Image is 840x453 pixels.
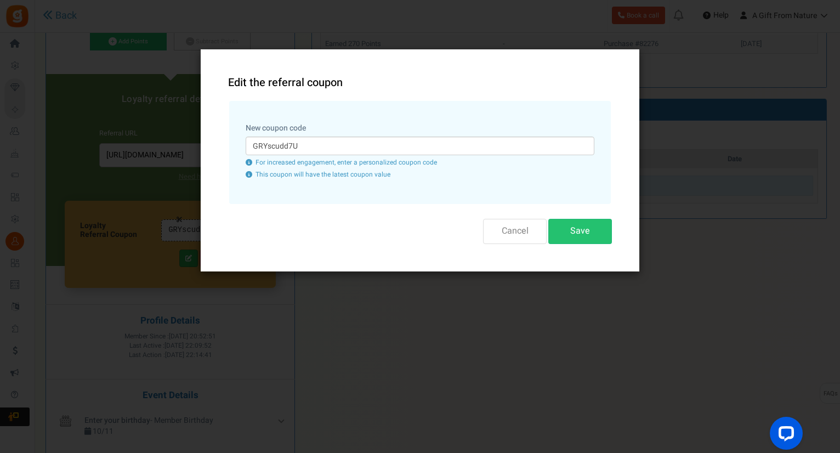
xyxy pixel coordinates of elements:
[246,170,594,179] p: This coupon will have the latest coupon value
[228,75,343,90] span: Edit the referral coupon
[246,123,306,134] label: New coupon code
[246,158,594,167] p: For increased engagement, enter a personalized coupon code
[548,219,612,244] button: Save
[483,219,547,244] button: Cancel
